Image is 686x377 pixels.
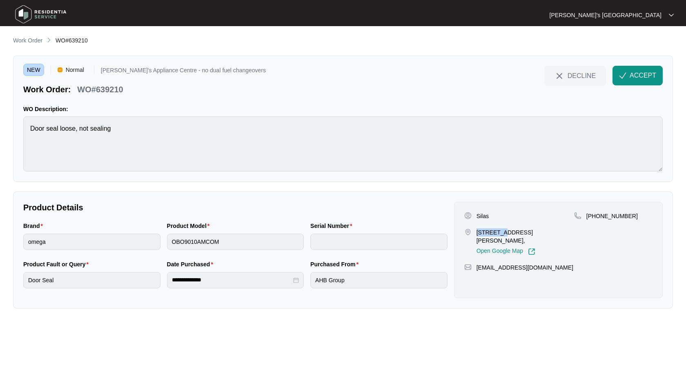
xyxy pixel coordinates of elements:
[23,202,448,213] p: Product Details
[310,222,355,230] label: Serial Number
[544,66,606,85] button: close-IconDECLINE
[574,212,581,219] img: map-pin
[58,67,62,72] img: Vercel Logo
[23,260,92,268] label: Product Fault or Query
[528,248,535,255] img: Link-External
[477,248,535,255] a: Open Google Map
[550,11,661,19] p: [PERSON_NAME]'s [GEOGRAPHIC_DATA]
[310,260,362,268] label: Purchased From
[310,272,448,288] input: Purchased From
[23,64,44,76] span: NEW
[464,212,472,219] img: user-pin
[669,13,674,17] img: dropdown arrow
[101,67,266,76] p: [PERSON_NAME]'s Appliance Centre - no dual fuel changeovers
[630,71,656,80] span: ACCEPT
[23,222,46,230] label: Brand
[167,234,304,250] input: Product Model
[167,222,213,230] label: Product Model
[12,2,69,27] img: residentia service logo
[23,116,663,172] textarea: Door seal loose, not sealing
[612,66,663,85] button: check-IconACCEPT
[23,105,663,113] p: WO Description:
[62,64,87,76] span: Normal
[477,212,489,220] p: Silas
[77,84,123,95] p: WO#639210
[310,234,448,250] input: Serial Number
[172,276,292,284] input: Date Purchased
[464,228,472,236] img: map-pin
[555,71,564,81] img: close-Icon
[23,84,71,95] p: Work Order:
[586,212,638,220] p: [PHONE_NUMBER]
[23,272,160,288] input: Product Fault or Query
[464,263,472,271] img: map-pin
[11,36,44,45] a: Work Order
[167,260,216,268] label: Date Purchased
[619,72,626,79] img: check-Icon
[477,263,573,272] p: [EMAIL_ADDRESS][DOMAIN_NAME]
[46,37,52,43] img: chevron-right
[23,234,160,250] input: Brand
[56,37,88,44] span: WO#639210
[477,228,574,245] p: [STREET_ADDRESS][PERSON_NAME],
[13,36,42,45] p: Work Order
[568,71,596,80] span: DECLINE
